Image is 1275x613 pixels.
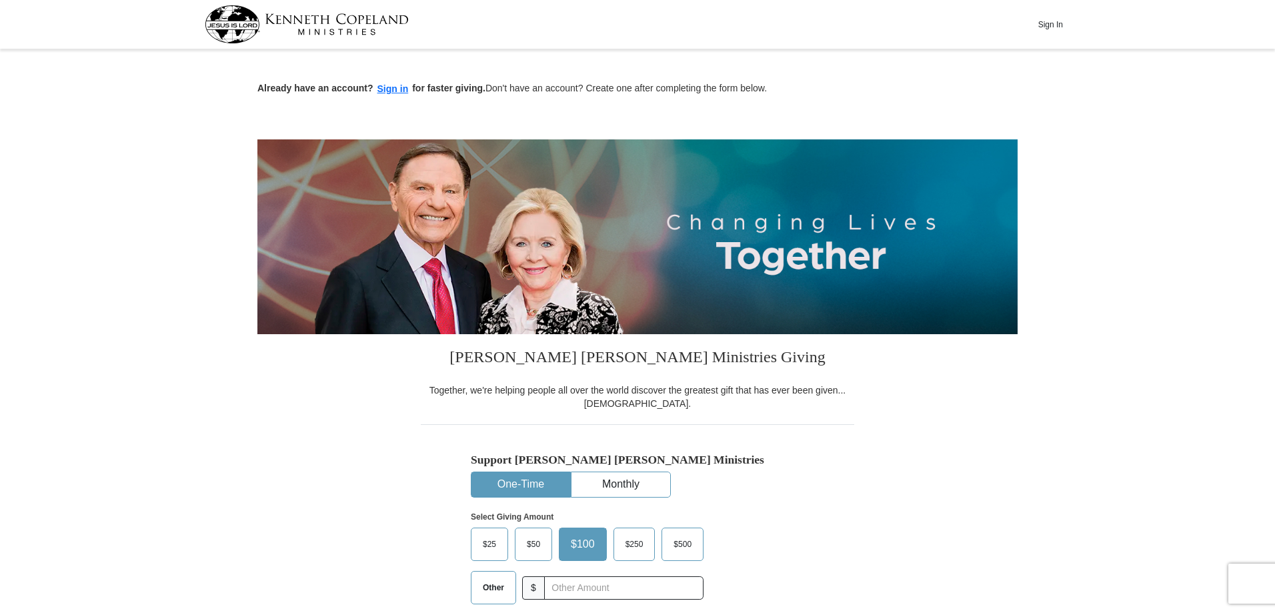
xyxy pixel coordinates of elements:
button: One-Time [471,472,570,497]
strong: Select Giving Amount [471,512,553,522]
p: Don't have an account? Create one after completing the form below. [257,81,1018,97]
strong: Already have an account? for faster giving. [257,83,485,93]
span: $25 [476,534,503,554]
h5: Support [PERSON_NAME] [PERSON_NAME] Ministries [471,453,804,467]
span: $250 [619,534,650,554]
span: Other [476,578,511,598]
input: Other Amount [544,576,704,600]
h3: [PERSON_NAME] [PERSON_NAME] Ministries Giving [421,334,854,384]
button: Sign in [373,81,413,97]
button: Sign In [1030,14,1070,35]
span: $50 [520,534,547,554]
button: Monthly [571,472,670,497]
img: kcm-header-logo.svg [205,5,409,43]
span: $ [522,576,545,600]
div: Together, we're helping people all over the world discover the greatest gift that has ever been g... [421,384,854,410]
span: $100 [564,534,601,554]
span: $500 [667,534,698,554]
